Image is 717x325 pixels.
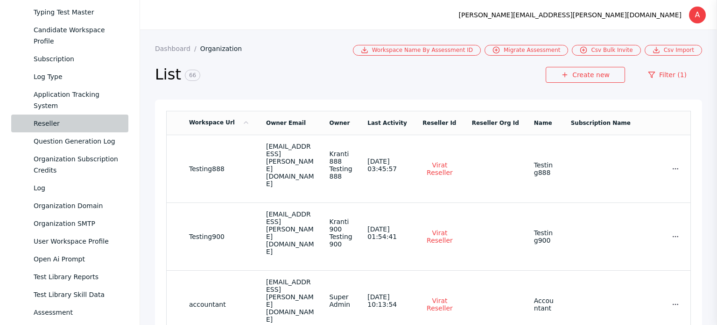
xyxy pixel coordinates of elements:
[353,45,481,56] a: Workspace Name By Assessment ID
[11,150,128,179] a: Organization Subscription Credits
[34,253,121,265] div: Open Ai Prompt
[422,120,456,126] a: Reseller Id
[534,161,556,176] section: Testing888
[485,45,568,56] a: Migrate Assessment
[259,111,322,135] td: Owner Email
[11,303,128,321] a: Assessment
[546,67,625,83] a: Create new
[185,70,200,81] span: 66
[189,301,251,308] section: accountant
[571,120,631,126] a: Subscription Name
[572,45,640,56] a: Csv Bulk Invite
[189,119,250,126] a: Workspace Url
[266,210,315,255] div: [EMAIL_ADDRESS][PERSON_NAME][DOMAIN_NAME]
[11,68,128,86] a: Log Type
[34,200,121,211] div: Organization Domain
[34,24,121,47] div: Candidate Workspace Profile
[11,50,128,68] a: Subscription
[330,293,353,308] div: Super Admin
[155,45,200,52] a: Dashboard
[11,268,128,286] a: Test Library Reports
[459,9,682,21] div: [PERSON_NAME][EMAIL_ADDRESS][PERSON_NAME][DOMAIN_NAME]
[34,236,121,247] div: User Workspace Profile
[34,271,121,282] div: Test Library Reports
[645,45,702,56] a: Csv Import
[367,158,408,173] div: [DATE] 03:45:57
[11,197,128,215] a: Organization Domain
[11,286,128,303] a: Test Library Skill Data
[11,86,128,115] a: Application Tracking System
[11,21,128,50] a: Candidate Workspace Profile
[34,89,121,111] div: Application Tracking System
[34,307,121,318] div: Assessment
[633,67,702,83] a: Filter (1)
[34,153,121,176] div: Organization Subscription Credits
[422,161,457,177] a: Virat Reseller
[34,118,121,129] div: Reseller
[11,232,128,250] a: User Workspace Profile
[11,3,128,21] a: Typing Test Master
[34,53,121,65] div: Subscription
[34,182,121,194] div: Log
[11,179,128,197] a: Log
[34,7,121,18] div: Typing Test Master
[422,229,457,245] a: Virat Reseller
[266,278,315,323] div: [EMAIL_ADDRESS][PERSON_NAME][DOMAIN_NAME]
[155,65,546,85] h2: List
[367,225,408,240] div: [DATE] 01:54:41
[189,233,251,240] section: Testing900
[534,297,556,312] section: Accountant
[534,229,556,244] section: Testing900
[34,289,121,300] div: Test Library Skill Data
[266,143,315,188] div: [EMAIL_ADDRESS][PERSON_NAME][DOMAIN_NAME]
[367,293,408,308] div: [DATE] 10:13:54
[330,150,353,180] div: Kranti888 Testing888
[11,132,128,150] a: Question Generation Log
[330,218,353,248] div: Kranti900 Testing900
[34,218,121,229] div: Organization SMTP
[360,111,415,135] td: Last Activity
[189,165,251,173] section: Testing888
[11,215,128,232] a: Organization SMTP
[11,250,128,268] a: Open Ai Prompt
[11,115,128,132] a: Reseller
[422,296,457,312] a: Virat Reseller
[34,136,121,147] div: Question Generation Log
[34,71,121,82] div: Log Type
[322,111,360,135] td: Owner
[472,120,519,126] a: Reseller Org Id
[200,45,250,52] a: Organization
[534,120,552,126] a: Name
[689,7,706,23] div: A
